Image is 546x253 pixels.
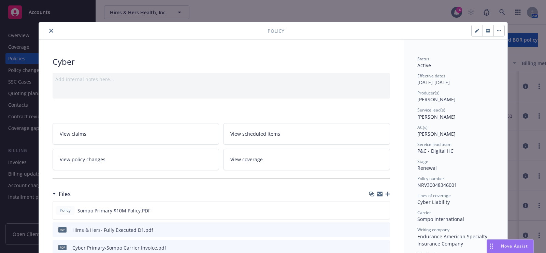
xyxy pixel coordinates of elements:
span: Stage [417,159,428,164]
span: Policy [58,207,72,213]
span: AC(s) [417,124,428,130]
span: Renewal [417,165,437,171]
span: Service lead(s) [417,107,445,113]
span: View coverage [230,156,263,163]
span: pdf [58,245,67,250]
span: Writing company [417,227,449,233]
div: Add internal notes here... [55,76,387,83]
button: preview file [381,226,387,234]
span: Sompo International [417,216,464,222]
span: View policy changes [60,156,105,163]
span: Service lead team [417,142,451,147]
span: Cyber Liability [417,199,450,205]
span: Lines of coverage [417,193,451,198]
h3: Files [59,190,71,198]
div: [DATE] - [DATE] [417,73,494,86]
div: Cyber [53,56,390,68]
div: Cyber Primary-Sompo Carrier Invoice.pdf [72,244,166,251]
span: pdf [58,227,67,232]
span: P&C - Digital HC [417,148,454,154]
a: View policy changes [53,149,219,170]
button: close [47,27,55,35]
button: Nova Assist [487,239,534,253]
span: Active [417,62,431,69]
span: [PERSON_NAME] [417,114,456,120]
span: View claims [60,130,86,137]
div: Drag to move [487,240,495,253]
span: Nova Assist [501,243,528,249]
a: View scheduled items [223,123,390,145]
button: download file [370,226,376,234]
div: Hims & Hers- Fully Executed D1.pdf [72,226,153,234]
span: NRV30048346001 [417,182,457,188]
span: [PERSON_NAME] [417,131,456,137]
button: preview file [381,244,387,251]
span: Sompo Primary $10M Policy.PDF [77,207,150,214]
span: Status [417,56,429,62]
a: View coverage [223,149,390,170]
span: Policy number [417,176,444,181]
div: Files [53,190,71,198]
button: preview file [381,207,387,214]
button: download file [370,207,375,214]
span: [PERSON_NAME] [417,96,456,103]
span: Producer(s) [417,90,440,96]
span: Carrier [417,210,431,215]
button: download file [370,244,376,251]
span: Policy [268,27,284,34]
a: View claims [53,123,219,145]
span: Endurance American Specialty Insurance Company [417,233,489,247]
span: View scheduled items [230,130,280,137]
span: Effective dates [417,73,445,79]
